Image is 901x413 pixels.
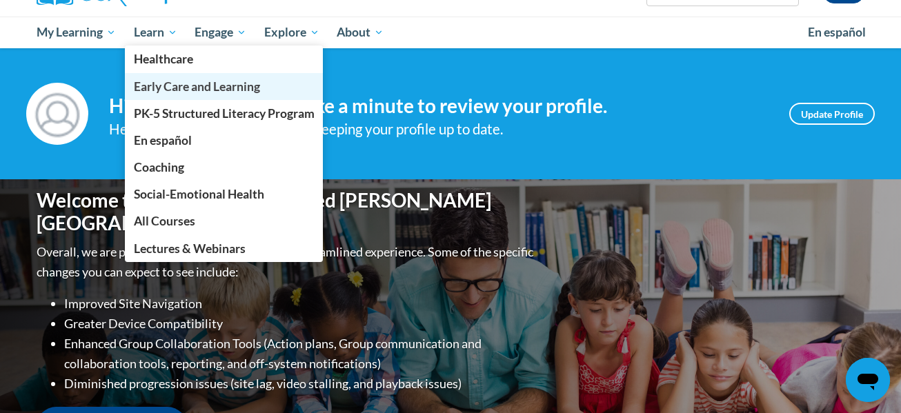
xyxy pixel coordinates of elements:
h4: Hi [PERSON_NAME]! Take a minute to review your profile. [109,94,769,118]
div: Main menu [16,17,885,48]
li: Improved Site Navigation [64,294,537,314]
li: Diminished progression issues (site lag, video stalling, and playback issues) [64,374,537,394]
div: Help improve your experience by keeping your profile up to date. [109,118,769,141]
a: En español [125,127,324,154]
li: Enhanced Group Collaboration Tools (Action plans, Group communication and collaboration tools, re... [64,334,537,374]
a: Engage [186,17,255,48]
span: Learn [134,24,177,41]
span: En español [134,133,192,148]
a: En español [799,18,875,47]
span: Coaching [134,160,184,174]
span: About [337,24,384,41]
span: En español [808,25,866,39]
a: Lectures & Webinars [125,235,324,262]
span: My Learning [37,24,116,41]
span: Early Care and Learning [134,79,260,94]
a: All Courses [125,208,324,234]
span: Explore [264,24,319,41]
h1: Welcome to the new and improved [PERSON_NAME][GEOGRAPHIC_DATA] [37,189,537,235]
iframe: Button to launch messaging window [846,358,890,402]
a: Update Profile [789,103,875,125]
a: PK-5 Structured Literacy Program [125,100,324,127]
li: Greater Device Compatibility [64,314,537,334]
a: Social-Emotional Health [125,181,324,208]
span: Social-Emotional Health [134,187,264,201]
a: Coaching [125,154,324,181]
a: Healthcare [125,46,324,72]
span: Engage [195,24,246,41]
span: Lectures & Webinars [134,241,246,256]
a: About [328,17,393,48]
span: Healthcare [134,52,193,66]
a: Early Care and Learning [125,73,324,100]
a: Explore [255,17,328,48]
img: Profile Image [26,83,88,145]
span: All Courses [134,214,195,228]
p: Overall, we are proud to provide you with a more streamlined experience. Some of the specific cha... [37,242,537,282]
span: PK-5 Structured Literacy Program [134,106,315,121]
a: My Learning [28,17,125,48]
a: Learn [125,17,186,48]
